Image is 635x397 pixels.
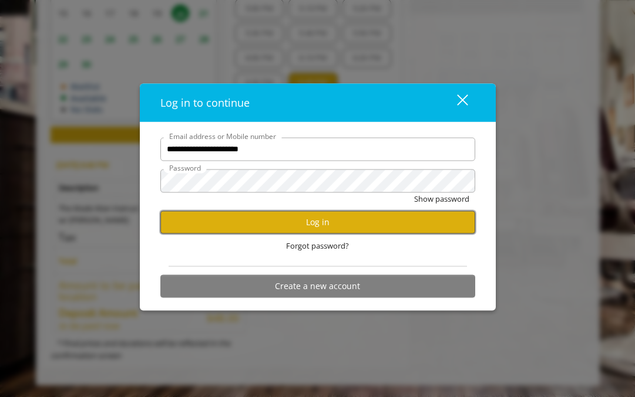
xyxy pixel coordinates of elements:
span: Forgot password? [286,239,349,252]
input: Email address or Mobile number [160,137,475,161]
span: Log in to continue [160,95,250,109]
div: close dialog [444,94,467,111]
button: Create a new account [160,274,475,297]
button: Log in [160,211,475,233]
label: Email address or Mobile number [163,130,282,141]
button: Show password [414,192,469,205]
input: Password [160,169,475,192]
label: Password [163,162,207,173]
button: close dialog [435,90,475,114]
